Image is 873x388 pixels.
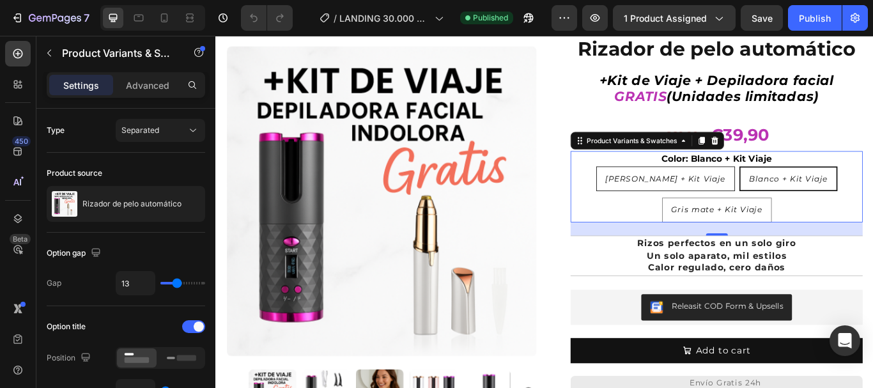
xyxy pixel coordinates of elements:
[10,234,31,244] div: Beta
[531,198,637,209] span: Gris mate + Kit Viaje
[241,5,293,31] div: Undo/Redo
[47,125,65,136] div: Type
[504,265,664,277] strong: Calor regulado, cero daños
[502,251,666,263] strong: Un solo aparato, mil estilos
[613,5,736,31] button: 1 product assigned
[116,119,205,142] button: Separated
[424,42,744,82] h2: +Kit de Viaje + Depiladora facial (Unidades limitadas)
[830,325,860,356] div: Open Intercom Messenger
[121,125,159,135] span: Separated
[521,105,564,128] div: €69,90
[12,136,31,146] div: 450
[62,45,171,61] p: Product Variants & Swatches
[47,245,104,262] div: Option gap
[413,353,754,382] button: Add to cart
[496,302,672,332] button: Releasit COD Form & Upsells
[624,12,707,25] span: 1 product assigned
[116,272,155,295] input: Auto
[215,36,873,388] iframe: Design area
[47,321,86,332] div: Option title
[741,5,783,31] button: Save
[560,361,624,375] div: Add to cart
[506,309,521,325] img: CKKYs5695_ICEAE=.webp
[63,79,99,92] p: Settings
[473,12,508,24] span: Published
[518,135,649,153] legend: Color: Blanco + Kit Viaje
[454,161,594,173] span: [PERSON_NAME] + Kit Viaje
[82,199,182,208] p: Rizador de pelo automático
[491,236,677,248] strong: Rizos perfectos en un solo giro
[622,161,713,173] span: Blanco + Kit Viaje
[339,12,429,25] span: LANDING 30.000 RIZADOR DE PELO
[52,191,77,217] img: product feature img
[799,12,831,25] div: Publish
[84,10,89,26] p: 7
[752,13,773,24] span: Save
[47,277,61,289] div: Gap
[334,12,337,25] span: /
[788,5,842,31] button: Publish
[532,309,661,323] div: Releasit COD Form & Upsells
[465,61,526,80] span: GRATIS
[429,117,540,128] div: Product Variants & Swatches
[47,167,102,179] div: Product source
[126,79,169,92] p: Advanced
[5,5,95,31] button: 7
[47,350,93,367] div: Position
[575,98,646,135] div: €39,90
